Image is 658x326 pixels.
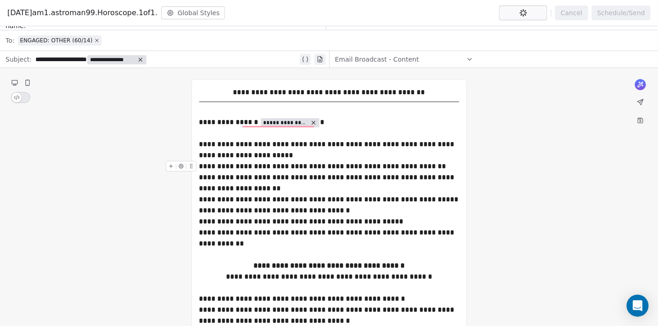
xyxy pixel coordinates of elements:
[555,6,588,20] button: Cancel
[7,7,157,18] span: [DATE]am1.astroman99.Horoscope.1of1.
[335,55,419,64] span: Email Broadcast - Content
[161,6,225,19] button: Global Styles
[627,295,649,317] div: Open Intercom Messenger
[20,37,92,44] span: ENGAGED: OTHER (60/14)
[6,36,14,45] span: To:
[592,6,651,20] button: Schedule/Send
[6,55,32,67] span: Subject:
